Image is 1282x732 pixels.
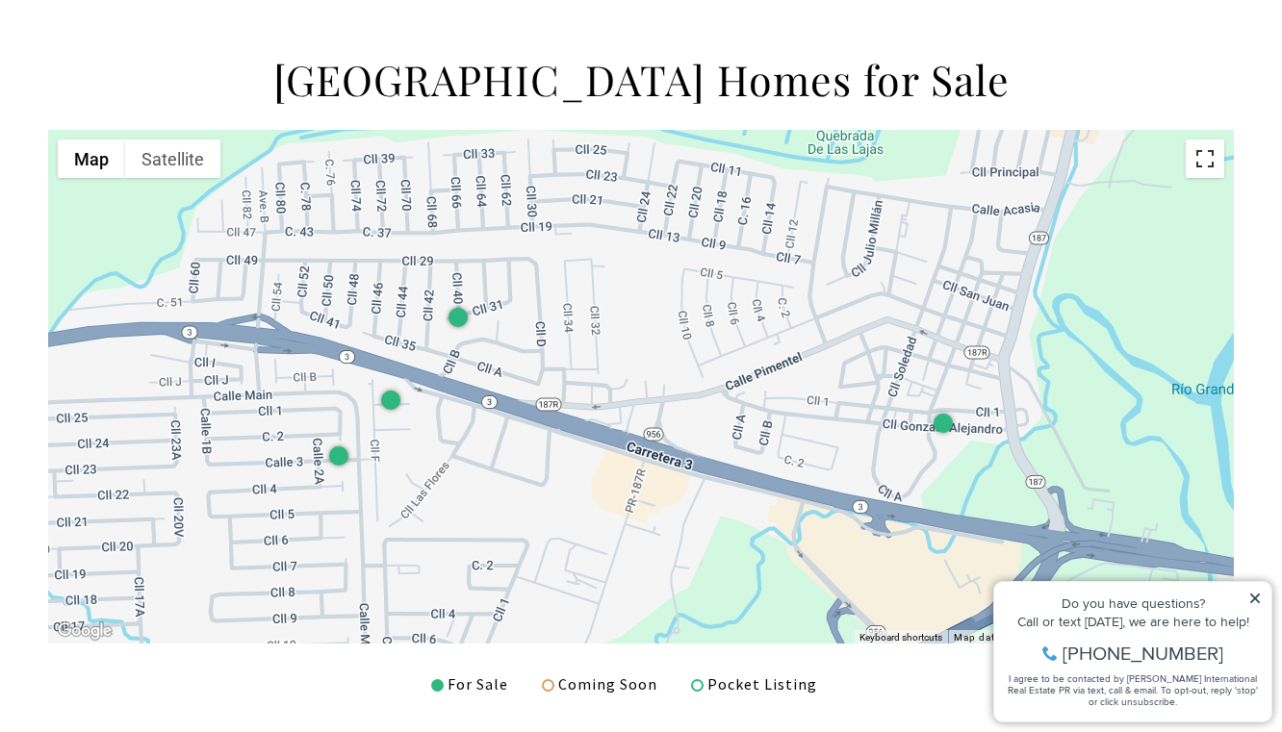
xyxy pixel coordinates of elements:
[53,618,116,644] img: Google
[20,43,278,57] div: Do you have questions?
[431,672,508,697] div: For Sale
[1186,139,1224,178] button: Toggle fullscreen view
[125,139,220,178] button: Show satellite imagery
[24,118,274,155] span: I agree to be contacted by [PERSON_NAME] International Real Estate PR via text, call & email. To ...
[58,139,125,178] button: Show street map
[20,62,278,75] div: Call or text [DATE], we are here to help!
[691,672,817,697] div: Pocket Listing
[79,90,240,110] span: [PHONE_NUMBER]
[542,672,657,697] div: Coming Soon
[954,632,1079,643] span: Map data ©2025 Google
[48,53,1234,107] h2: [GEOGRAPHIC_DATA] Homes for Sale
[53,618,116,644] a: Open this area in Google Maps (opens a new window)
[859,631,942,644] button: Keyboard shortcuts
